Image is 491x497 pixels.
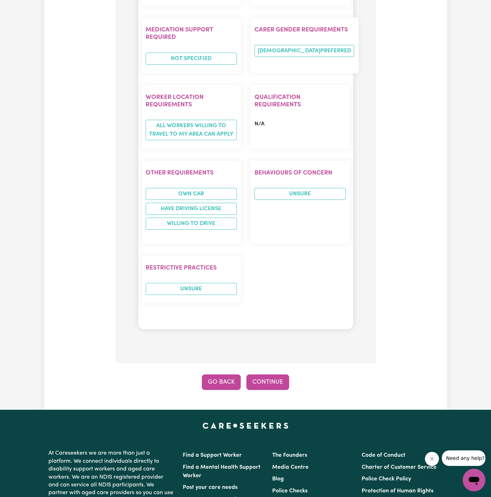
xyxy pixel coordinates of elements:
[272,476,284,482] a: Blog
[183,465,261,479] a: Find a Mental Health Support Worker
[146,203,237,215] li: Have driving license
[255,121,264,127] span: N/A
[255,26,354,34] h2: Carer gender requirements
[246,374,289,390] button: Continue
[362,488,433,494] a: Protection of Human Rights
[362,476,411,482] a: Police Check Policy
[362,465,437,470] a: Charter of Customer Service
[146,264,237,272] h2: Restrictive Practices
[442,450,485,466] iframe: Message from company
[272,488,308,494] a: Police Checks
[146,120,237,140] span: All workers willing to travel to my area can apply
[255,169,346,177] h2: Behaviours of Concern
[146,188,237,200] li: Own Car
[272,465,309,470] a: Media Centre
[146,283,237,295] span: UNSURE
[203,422,288,428] a: Careseekers home page
[183,485,238,490] a: Post your care needs
[146,169,237,177] h2: Other requirements
[255,45,354,57] span: [DEMOGRAPHIC_DATA] preferred
[202,374,241,390] button: Go Back
[255,94,346,108] h2: Qualification requirements
[146,94,237,108] h2: Worker location requirements
[183,452,242,458] a: Find a Support Worker
[146,218,237,230] li: Willing to drive
[255,188,346,200] span: UNSURE
[463,469,485,491] iframe: Button to launch messaging window
[146,53,237,65] span: Not specified
[146,26,237,41] h2: Medication Support Required
[425,452,439,466] iframe: Close message
[272,452,307,458] a: The Founders
[362,452,405,458] a: Code of Conduct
